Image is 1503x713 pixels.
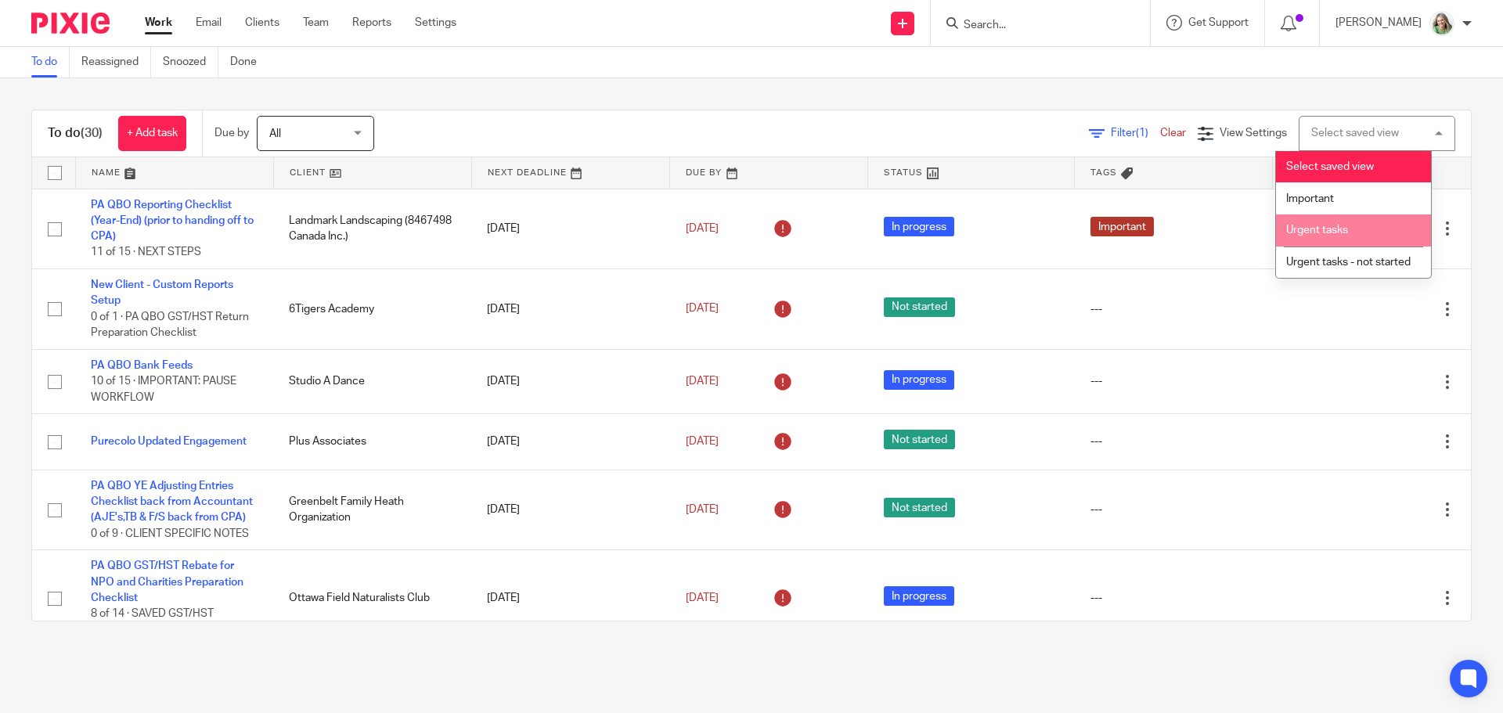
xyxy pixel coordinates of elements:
span: 0 of 1 · PA QBO GST/HST Return Preparation Checklist [91,311,249,339]
span: Not started [884,430,955,449]
h1: To do [48,125,103,142]
span: Important [1286,193,1334,204]
a: Reassigned [81,47,151,77]
td: Ottawa Field Naturalists Club [273,550,471,646]
p: [PERSON_NAME] [1335,15,1422,31]
a: Clear [1160,128,1186,139]
a: Email [196,15,222,31]
span: [DATE] [686,223,719,234]
img: Pixie [31,13,110,34]
a: PA QBO YE Adjusting Entries Checklist back from Accountant (AJE's,TB & F/S back from CPA) [91,481,253,524]
a: Reports [352,15,391,31]
a: Snoozed [163,47,218,77]
input: Search [962,19,1103,33]
a: Clients [245,15,279,31]
a: Settings [415,15,456,31]
span: 10 of 15 · IMPORTANT: PAUSE WORKFLOW [91,376,236,403]
span: [DATE] [686,504,719,515]
td: [DATE] [471,269,669,350]
span: In progress [884,217,954,236]
span: In progress [884,370,954,390]
span: Urgent tasks [1286,225,1348,236]
p: Due by [214,125,249,141]
td: [DATE] [471,550,669,646]
img: KC%20Photo.jpg [1429,11,1454,36]
td: [DATE] [471,470,669,550]
a: New Client - Custom Reports Setup [91,279,233,306]
span: Not started [884,498,955,517]
div: Select saved view [1311,128,1399,139]
div: --- [1090,502,1257,517]
a: Team [303,15,329,31]
span: In progress [884,586,954,606]
div: --- [1090,434,1257,449]
span: (1) [1136,128,1148,139]
a: + Add task [118,116,186,151]
span: 0 of 9 · CLIENT SPECIFIC NOTES [91,528,249,539]
div: --- [1090,301,1257,317]
span: View Settings [1220,128,1287,139]
td: Greenbelt Family Heath Organization [273,470,471,550]
div: --- [1090,373,1257,389]
span: (30) [81,127,103,139]
span: Select saved view [1286,161,1374,172]
td: Studio A Dance [273,349,471,413]
span: Get Support [1188,17,1249,28]
a: To do [31,47,70,77]
a: PA QBO Reporting Checklist (Year-End) (prior to handing off to CPA) [91,200,254,243]
td: [DATE] [471,414,669,470]
span: [DATE] [686,376,719,387]
a: PA QBO GST/HST Rebate for NPO and Charities Preparation Checklist [91,560,243,603]
span: 8 of 14 · SAVED GST/HST REPORTS TO CLIENT FOLDER [91,608,240,636]
span: Important [1090,217,1154,236]
span: [DATE] [686,436,719,447]
a: Purecolo Updated Engagement [91,436,247,447]
span: Not started [884,297,955,317]
span: Urgent tasks - not started [1286,257,1411,268]
div: --- [1090,590,1257,606]
span: All [269,128,281,139]
td: Plus Associates [273,414,471,470]
span: 11 of 15 · NEXT STEPS [91,247,201,258]
span: [DATE] [686,592,719,603]
span: [DATE] [686,304,719,315]
td: Landmark Landscaping (8467498 Canada Inc.) [273,189,471,269]
td: [DATE] [471,349,669,413]
td: [DATE] [471,189,669,269]
span: Filter [1111,128,1160,139]
a: PA QBO Bank Feeds [91,360,193,371]
a: Work [145,15,172,31]
td: 6Tigers Academy [273,269,471,350]
a: Done [230,47,269,77]
span: Tags [1090,168,1117,177]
